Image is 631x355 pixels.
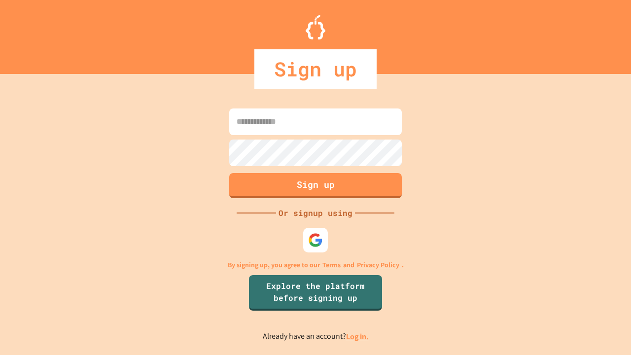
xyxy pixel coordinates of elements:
[322,260,341,270] a: Terms
[276,207,355,219] div: Or signup using
[308,233,323,248] img: google-icon.svg
[249,275,382,311] a: Explore the platform before signing up
[346,331,369,342] a: Log in.
[263,330,369,343] p: Already have an account?
[306,15,325,39] img: Logo.svg
[254,49,377,89] div: Sign up
[229,173,402,198] button: Sign up
[357,260,399,270] a: Privacy Policy
[228,260,404,270] p: By signing up, you agree to our and .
